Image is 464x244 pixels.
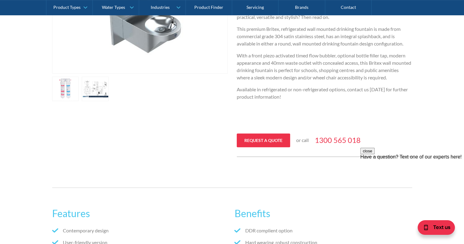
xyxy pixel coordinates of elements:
li: DDR complient option [234,227,412,234]
p: With a front piezo activated timed flow bubbler, optional bottle filler tap, modern appearance an... [237,52,412,81]
p: ‍ [237,105,412,112]
div: Water Types [102,5,125,10]
div: Industries [150,5,169,10]
iframe: podium webchat widget bubble [403,213,464,244]
iframe: podium webchat widget prompt [360,148,464,221]
p: ‍ [237,117,412,124]
p: Available in refrigerated or non-refrigerated options, contact us [DATE] for further product info... [237,86,412,100]
li: Contemporary design [52,227,230,234]
a: open lightbox [82,77,109,101]
a: open lightbox [52,77,79,101]
a: Request a quote [237,133,290,147]
a: 1300 565 018 [315,135,361,146]
h2: Benefits [234,206,412,221]
p: or call [296,137,309,144]
p: This premium Britex, refrigerated wall mounted drinking fountain is made from commercial grade 30... [237,25,412,47]
div: Product Types [53,5,81,10]
h2: Features [52,206,230,221]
